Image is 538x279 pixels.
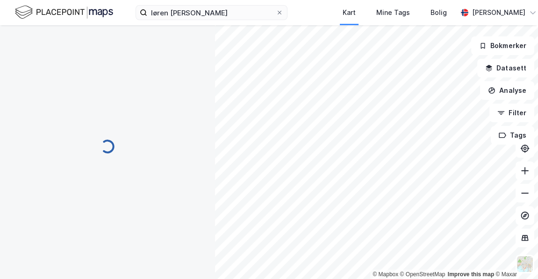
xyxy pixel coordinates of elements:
div: Mine Tags [376,7,410,18]
iframe: Chat Widget [491,234,538,279]
button: Filter [489,104,534,122]
a: Improve this map [448,271,494,278]
button: Datasett [477,59,534,77]
a: Mapbox [373,271,398,278]
button: Analyse [480,81,534,100]
img: logo.f888ab2527a4732fd821a326f86c7f29.svg [15,4,113,21]
img: spinner.a6d8c91a73a9ac5275cf975e30b51cfb.svg [100,139,115,154]
button: Tags [491,126,534,145]
div: Kart [343,7,356,18]
div: [PERSON_NAME] [472,7,525,18]
a: OpenStreetMap [400,271,445,278]
div: Bolig [430,7,447,18]
button: Bokmerker [471,36,534,55]
input: Søk på adresse, matrikkel, gårdeiere, leietakere eller personer [147,6,276,20]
